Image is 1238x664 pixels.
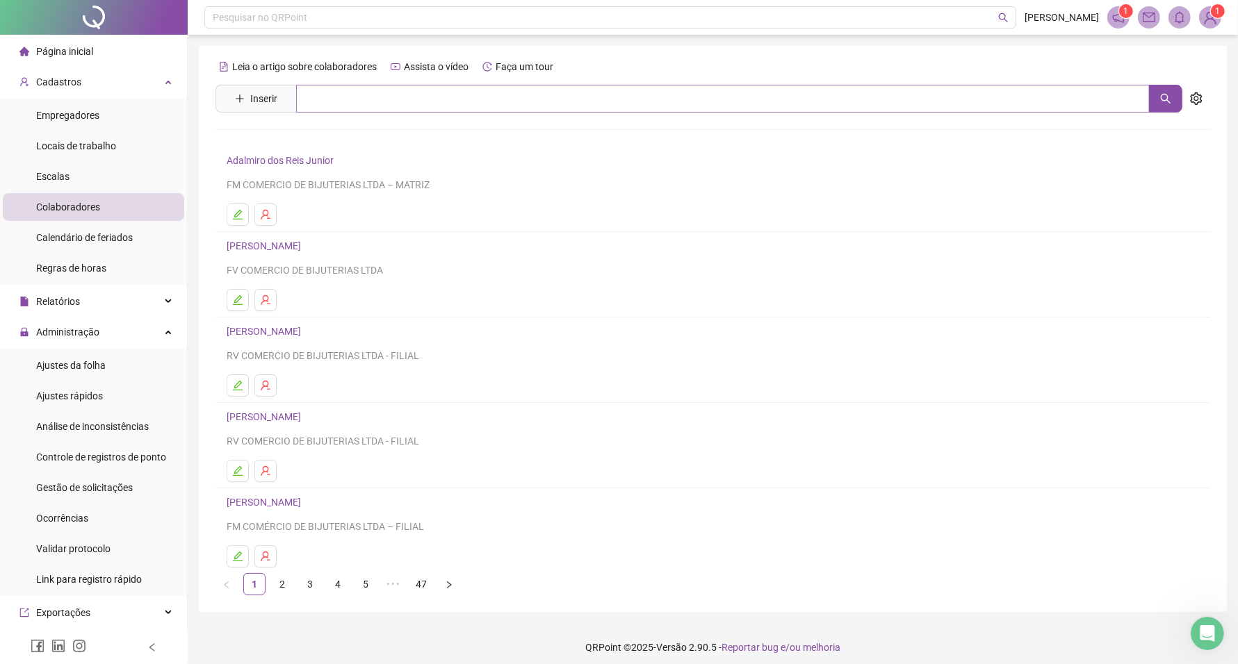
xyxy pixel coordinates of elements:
[355,573,377,595] li: 5
[31,639,44,653] span: facebook
[327,573,349,595] li: 4
[36,482,133,493] span: Gestão de solicitações
[271,573,293,595] li: 2
[1216,6,1221,16] span: 1
[722,642,840,653] span: Reportar bug e/ou melhoria
[482,62,492,72] span: history
[243,573,266,595] li: 1
[232,209,243,220] span: edit
[260,551,271,562] span: user-delete
[404,61,469,72] span: Assista o vídeo
[355,574,376,595] a: 5
[36,140,116,151] span: Locais de trabalho
[227,497,305,508] a: [PERSON_NAME]
[1173,11,1186,24] span: bell
[391,62,400,72] span: youtube
[19,608,29,617] span: export
[224,88,288,110] button: Inserir
[215,573,238,595] li: Página anterior
[998,13,1009,23] span: search
[1191,617,1224,650] iframe: Intercom live chat
[36,451,166,463] span: Controle de registros de ponto
[438,573,460,595] button: right
[232,465,243,476] span: edit
[36,607,90,618] span: Exportações
[232,551,243,562] span: edit
[72,639,86,653] span: instagram
[1160,93,1171,104] span: search
[232,61,377,72] span: Leia o artigo sobre colaboradores
[1112,11,1125,24] span: notification
[19,47,29,56] span: home
[36,390,103,401] span: Ajustes rápidos
[445,581,453,589] span: right
[227,433,1199,449] div: RV COMERCIO DE BIJUTERIAS LTDA - FILIAL
[250,91,277,106] span: Inserir
[1119,4,1133,18] sup: 1
[227,519,1199,534] div: FM COMÉRCIO DE BIJUTERIAS LTDA – FILIAL
[1200,7,1221,28] img: 83693
[227,263,1199,278] div: FV COMERCIO DE BIJUTERIAS LTDA
[232,380,243,391] span: edit
[36,171,70,182] span: Escalas
[496,61,553,72] span: Faça um tour
[382,573,405,595] span: •••
[1211,4,1225,18] sup: Atualize o seu contato no menu Meus Dados
[227,240,305,251] a: [PERSON_NAME]
[147,642,157,652] span: left
[36,543,111,554] span: Validar protocolo
[227,177,1199,192] div: FM COMERCIO DE BIJUTERIAS LTDA – MATRIZ
[272,574,293,595] a: 2
[1190,92,1203,105] span: setting
[36,574,142,585] span: Link para registro rápido
[382,573,405,595] li: 5 próximas páginas
[260,209,271,220] span: user-delete
[1025,10,1099,25] span: [PERSON_NAME]
[219,62,229,72] span: file-text
[299,573,321,595] li: 3
[36,232,133,243] span: Calendário de feriados
[260,294,271,306] span: user-delete
[260,465,271,476] span: user-delete
[36,360,106,371] span: Ajustes da folha
[222,581,231,589] span: left
[232,294,243,306] span: edit
[244,574,265,595] a: 1
[227,411,305,422] a: [PERSON_NAME]
[227,155,338,166] a: Adalmiro dos Reis Junior
[19,77,29,87] span: user-add
[36,110,99,121] span: Empregadores
[227,326,305,337] a: [PERSON_NAME]
[36,46,93,57] span: Página inicial
[438,573,460,595] li: Próxima página
[36,76,81,88] span: Cadastros
[36,263,106,274] span: Regras de horas
[235,94,245,103] span: plus
[36,296,80,307] span: Relatórios
[215,573,238,595] button: left
[411,574,432,595] a: 47
[36,421,149,432] span: Análise de inconsistências
[19,297,29,306] span: file
[327,574,348,595] a: 4
[1143,11,1155,24] span: mail
[36,513,88,524] span: Ocorrências
[300,574,320,595] a: 3
[19,327,29,337] span: lock
[227,348,1199,363] div: RV COMERCIO DE BIJUTERIAS LTDA - FILIAL
[1124,6,1129,16] span: 1
[260,380,271,391] span: user-delete
[410,573,432,595] li: 47
[656,642,687,653] span: Versão
[36,201,100,213] span: Colaboradores
[51,639,65,653] span: linkedin
[36,326,99,338] span: Administração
